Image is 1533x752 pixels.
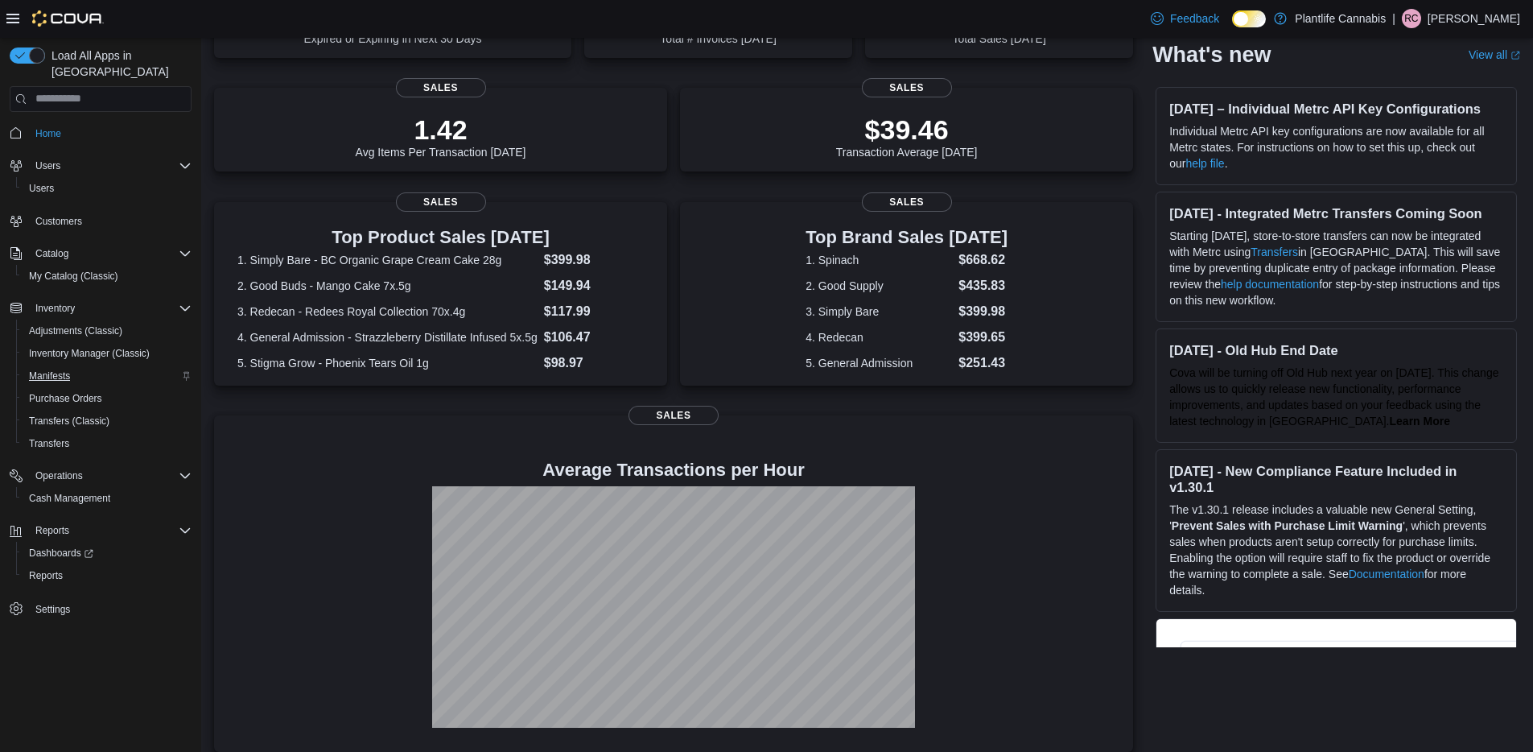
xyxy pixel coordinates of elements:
span: Users [23,179,192,198]
button: Operations [29,466,89,485]
input: Dark Mode [1232,10,1266,27]
a: My Catalog (Classic) [23,267,125,286]
a: Documentation [1349,568,1424,581]
dt: 2. Good Buds - Mango Cake 7x.5g [237,278,538,294]
span: Inventory Manager (Classic) [29,347,150,360]
dd: $98.97 [544,353,644,373]
p: 1.42 [356,114,526,146]
button: Inventory [29,299,81,318]
p: Starting [DATE], store-to-store transfers can now be integrated with Metrc using in [GEOGRAPHIC_D... [1169,228,1503,308]
span: Cova will be turning off Old Hub next year on [DATE]. This change allows us to quickly release ne... [1169,366,1498,428]
span: Inventory Manager (Classic) [23,344,192,363]
button: Manifests [16,365,198,387]
span: Reports [23,566,192,585]
a: Feedback [1144,2,1226,35]
strong: Prevent Sales with Purchase Limit Warning [1172,519,1403,532]
nav: Complex example [10,115,192,663]
span: Home [35,127,61,140]
span: Purchase Orders [23,389,192,408]
span: Users [29,182,54,195]
span: Operations [29,466,192,485]
span: Inventory [29,299,192,318]
span: RC [1404,9,1418,28]
a: Adjustments (Classic) [23,321,129,341]
span: Sales [862,192,952,212]
span: Users [29,156,192,176]
span: Sales [396,78,486,97]
dt: 4. Redecan [806,329,952,345]
span: Feedback [1170,10,1219,27]
span: Reports [29,521,192,540]
button: Users [3,155,198,177]
dd: $435.83 [958,276,1008,295]
a: View allExternal link [1469,48,1520,61]
span: Adjustments (Classic) [23,321,192,341]
button: Reports [16,564,198,587]
button: Cash Management [16,487,198,510]
p: [PERSON_NAME] [1428,9,1520,28]
p: Plantlife Cannabis [1295,9,1386,28]
span: Home [29,123,192,143]
button: Inventory [3,297,198,320]
span: Settings [29,598,192,618]
h3: Top Brand Sales [DATE] [806,228,1008,247]
span: Transfers [23,434,192,453]
span: Inventory [35,302,75,315]
dd: $399.98 [544,250,644,270]
span: Manifests [23,366,192,386]
dd: $668.62 [958,250,1008,270]
button: Purchase Orders [16,387,198,410]
p: Individual Metrc API key configurations are now available for all Metrc states. For instructions ... [1169,123,1503,171]
a: Reports [23,566,69,585]
a: Transfers [1251,246,1298,258]
a: Dashboards [23,543,100,563]
span: Settings [35,603,70,616]
a: Manifests [23,366,76,386]
dd: $399.98 [958,302,1008,321]
a: Cash Management [23,489,117,508]
span: Dark Mode [1232,27,1233,28]
span: Transfers (Classic) [29,415,109,428]
a: help file [1185,157,1224,170]
dt: 4. General Admission - Strazzleberry Distillate Infused 5x.5g [237,329,538,345]
p: $39.46 [836,114,978,146]
span: Customers [35,215,82,228]
span: My Catalog (Classic) [23,267,192,286]
span: Operations [35,469,83,482]
button: Settings [3,597,198,620]
span: Purchase Orders [29,392,102,405]
svg: External link [1510,51,1520,60]
a: Dashboards [16,542,198,564]
span: My Catalog (Classic) [29,270,118,283]
span: Cash Management [23,489,192,508]
span: Sales [862,78,952,97]
h3: Top Product Sales [DATE] [237,228,644,247]
dt: 3. Redecan - Redees Royal Collection 70x.4g [237,304,538,320]
a: Purchase Orders [23,389,109,408]
span: Sales [628,406,719,425]
a: Transfers [23,434,76,453]
span: Catalog [35,247,68,260]
span: Manifests [29,370,70,382]
a: Learn More [1390,415,1450,428]
span: Reports [35,524,69,537]
div: Robert Cadieux [1402,9,1421,28]
span: Load All Apps in [GEOGRAPHIC_DATA] [45,48,192,80]
span: Transfers (Classic) [23,411,192,431]
dd: $399.65 [958,328,1008,347]
span: Adjustments (Classic) [29,324,122,337]
span: Transfers [29,437,69,450]
dd: $106.47 [544,328,644,347]
button: Transfers (Classic) [16,410,198,432]
button: Transfers [16,432,198,455]
dt: 1. Spinach [806,252,952,268]
a: Customers [29,212,89,231]
span: Cash Management [29,492,110,505]
span: Dashboards [29,547,93,560]
button: Home [3,122,198,145]
span: Sales [396,192,486,212]
button: Users [16,177,198,200]
button: Reports [29,521,76,540]
span: Reports [29,569,63,582]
